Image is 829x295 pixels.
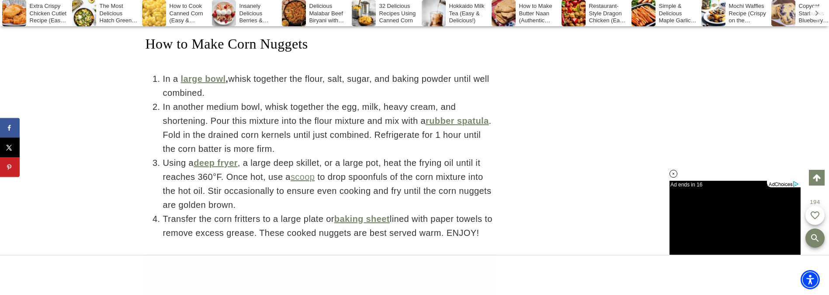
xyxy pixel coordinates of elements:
a: large bowl [180,74,225,84]
a: baking sheet [334,214,390,224]
a: deep fryer [194,158,238,168]
li: In a whisk together the flour, salt, sugar, and baking powder until well combined. [163,72,496,100]
span: How to Make Corn Nuggets [146,36,308,52]
div: Accessibility Menu [801,270,820,289]
iframe: Advertisement [203,256,627,295]
a: scoop [291,172,315,182]
li: Transfer the corn fritters to a large plate or lined with paper towels to remove excess grease. T... [163,212,496,240]
iframe: Advertisement [532,44,679,166]
li: In another medium bowl, whisk together the egg, milk, heavy cream, and shortening. Pour this mixt... [163,100,496,156]
li: Using a , a large deep skillet, or a large pot, heat the frying oil until it reaches 360°F. Once ... [163,156,496,212]
a: rubber spatula [426,116,489,126]
a: Scroll to top [809,170,825,186]
strong: , [178,74,228,84]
